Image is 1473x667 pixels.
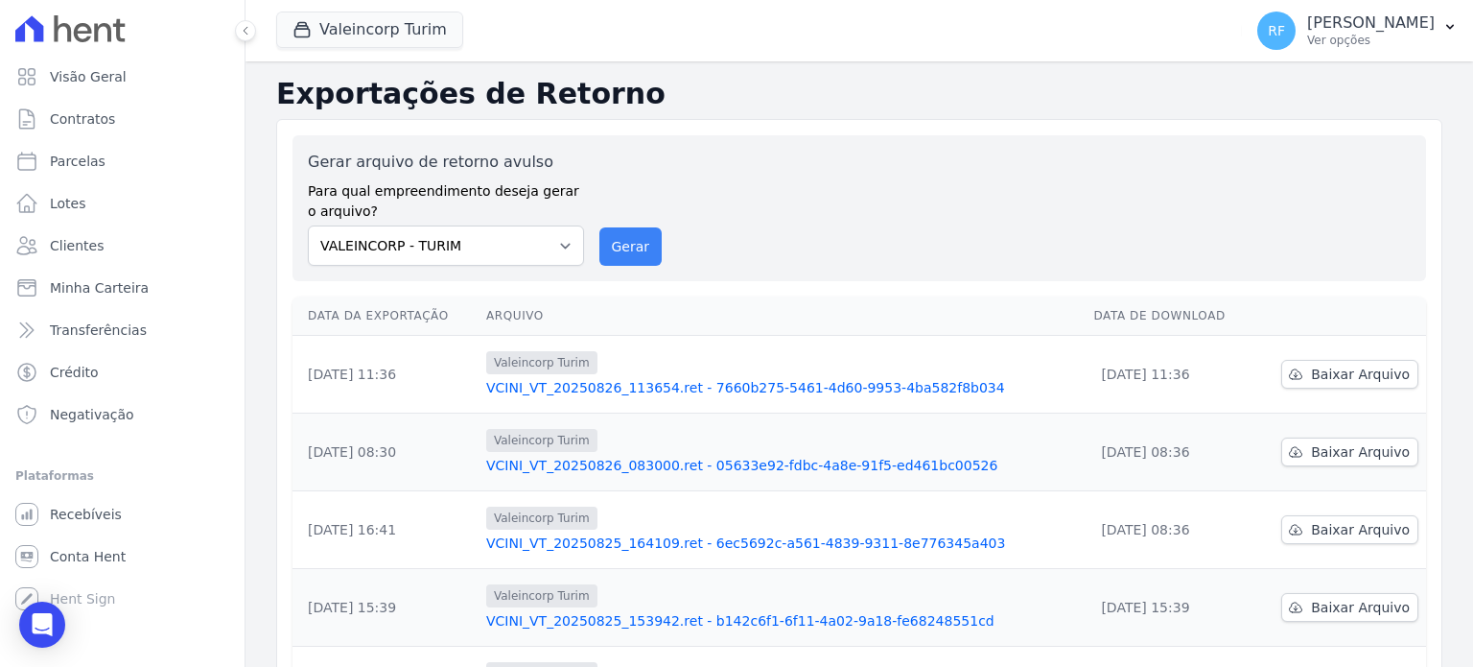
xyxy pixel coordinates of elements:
[308,151,584,174] label: Gerar arquivo de retorno avulso
[8,353,237,392] a: Crédito
[292,297,479,336] th: Data da Exportação
[8,495,237,534] a: Recebíveis
[50,363,99,382] span: Crédito
[19,602,65,648] div: Open Intercom Messenger
[1268,24,1285,37] span: RF
[1086,491,1252,569] td: [DATE] 08:36
[50,321,147,340] span: Transferências
[8,226,237,265] a: Clientes
[1086,336,1252,414] td: [DATE] 11:36
[50,109,115,129] span: Contratos
[486,378,1078,397] a: VCINI_VT_20250826_113654.ret - 7660b275-5461-4d60-9953-4ba582f8b034
[276,12,463,48] button: Valeincorp Turim
[8,311,237,349] a: Transferências
[486,351,597,374] span: Valeincorp Turim
[1086,414,1252,491] td: [DATE] 08:36
[50,547,126,566] span: Conta Hent
[8,395,237,434] a: Negativação
[479,297,1086,336] th: Arquivo
[1281,360,1418,389] a: Baixar Arquivo
[486,584,597,607] span: Valeincorp Turim
[1281,515,1418,544] a: Baixar Arquivo
[50,505,122,524] span: Recebíveis
[486,456,1078,475] a: VCINI_VT_20250826_083000.ret - 05633e92-fdbc-4a8e-91f5-ed461bc00526
[292,491,479,569] td: [DATE] 16:41
[50,236,104,255] span: Clientes
[8,537,237,576] a: Conta Hent
[1086,297,1252,336] th: Data de Download
[50,194,86,213] span: Lotes
[1281,438,1418,466] a: Baixar Arquivo
[50,405,134,424] span: Negativação
[486,611,1078,631] a: VCINI_VT_20250825_153942.ret - b142c6f1-6f11-4a02-9a18-fe68248551cd
[486,429,597,452] span: Valeincorp Turim
[292,569,479,647] td: [DATE] 15:39
[599,227,663,266] button: Gerar
[8,58,237,96] a: Visão Geral
[1307,33,1435,48] p: Ver opções
[292,414,479,491] td: [DATE] 08:30
[308,174,584,222] label: Para qual empreendimento deseja gerar o arquivo?
[8,269,237,307] a: Minha Carteira
[276,77,1442,111] h2: Exportações de Retorno
[15,465,229,488] div: Plataformas
[8,100,237,138] a: Contratos
[1311,520,1410,539] span: Baixar Arquivo
[8,184,237,223] a: Lotes
[1242,4,1473,58] button: RF [PERSON_NAME] Ver opções
[1311,442,1410,462] span: Baixar Arquivo
[50,67,127,86] span: Visão Geral
[1281,593,1418,622] a: Baixar Arquivo
[50,278,149,298] span: Minha Carteira
[292,336,479,414] td: [DATE] 11:36
[50,152,105,171] span: Parcelas
[1307,13,1435,33] p: [PERSON_NAME]
[8,142,237,180] a: Parcelas
[1086,569,1252,647] td: [DATE] 15:39
[1311,598,1410,617] span: Baixar Arquivo
[1311,365,1410,384] span: Baixar Arquivo
[486,534,1078,553] a: VCINI_VT_20250825_164109.ret - 6ec5692c-a561-4839-9311-8e776345a403
[486,507,597,530] span: Valeincorp Turim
